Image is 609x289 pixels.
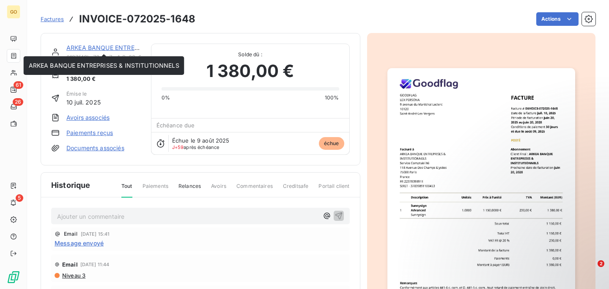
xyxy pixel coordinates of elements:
[325,94,339,102] span: 100%
[172,144,184,150] span: J+59
[206,58,294,84] span: 1 380,00 €
[283,182,309,197] span: Creditsafe
[66,90,101,98] span: Émise le
[318,182,349,197] span: Portail client
[172,137,230,144] span: Échue le 9 août 2025
[162,94,170,102] span: 0%
[29,62,179,69] span: ARKEA BANQUE ENTREPRISES & INSTITUTIONNELS
[178,182,201,197] span: Relances
[319,137,344,150] span: échue
[66,144,124,152] a: Documents associés
[66,75,101,83] span: 1 380,00 €
[66,113,110,122] a: Avoirs associés
[236,182,273,197] span: Commentaires
[55,239,104,248] span: Message envoyé
[598,260,604,267] span: 2
[162,51,339,58] span: Solde dû :
[156,122,195,129] span: Échéance due
[80,262,110,267] span: [DATE] 11:44
[66,54,141,61] span: 0197f46b-76d6-7aa1-9c08-6c10e2321fda
[66,44,217,51] a: ARKEA BANQUE ENTREPRISES & INSTITUTIONNELS
[66,98,101,107] span: 10 juil. 2025
[79,11,195,27] h3: INVOICE-072025-1648
[41,16,64,22] span: Factures
[121,182,132,198] span: Tout
[440,207,609,266] iframe: Intercom notifications message
[64,231,77,237] span: Email
[66,129,113,137] a: Paiements reçus
[81,231,110,237] span: [DATE] 15:41
[16,194,23,202] span: 5
[13,98,23,106] span: 26
[7,5,20,19] div: GO
[143,182,168,197] span: Paiements
[62,261,78,268] span: Email
[14,81,23,89] span: 61
[211,182,226,197] span: Avoirs
[51,179,91,191] span: Historique
[41,15,64,23] a: Factures
[61,272,85,279] span: Niveau 3
[580,260,601,281] iframe: Intercom live chat
[7,270,20,284] img: Logo LeanPay
[536,12,579,26] button: Actions
[172,145,219,150] span: après échéance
